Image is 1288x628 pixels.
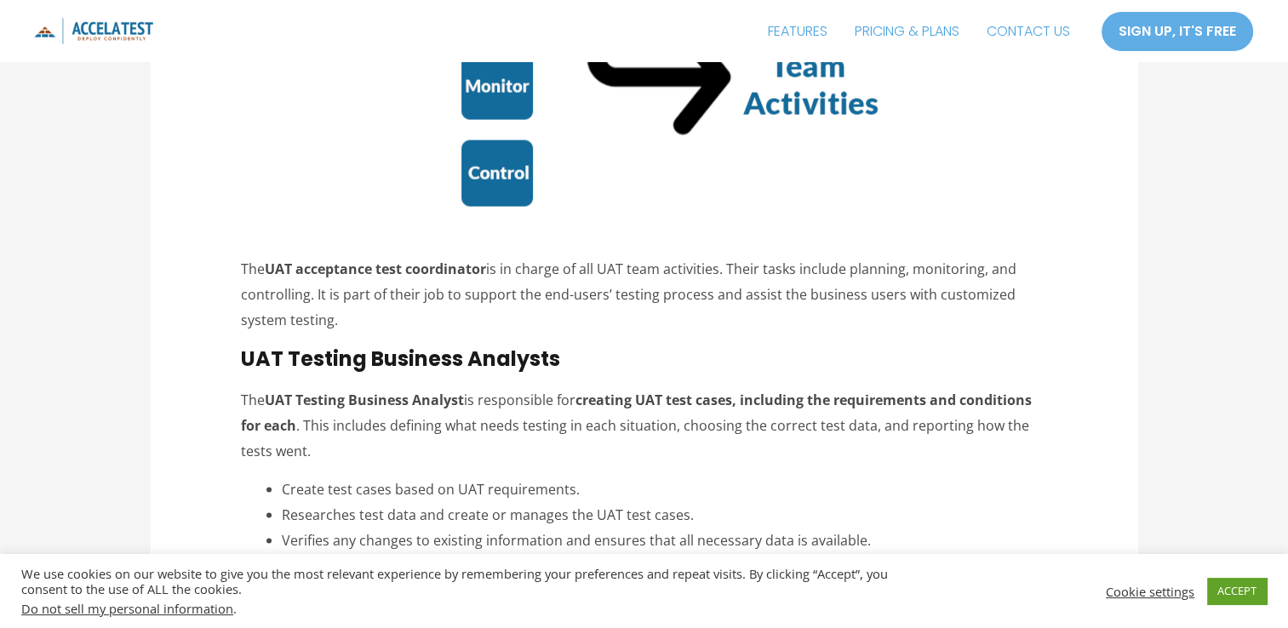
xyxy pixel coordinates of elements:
li: Create test cases based on UAT requirements. [282,477,1047,503]
a: CONTACT US [973,10,1084,53]
strong: UAT Testing Business Analyst [265,391,464,409]
div: We use cookies on our website to give you the most relevant experience by remembering your prefer... [21,566,893,616]
a: SIGN UP, IT'S FREE [1101,11,1254,52]
div: . [21,601,893,616]
strong: UAT Testing Business Analysts [241,345,560,373]
li: Verifies any changes to existing information and ensures that all necessary data is available. [282,528,1047,554]
a: Do not sell my personal information [21,600,233,617]
p: The is responsible for . This includes defining what needs testing in each situation, choosing th... [241,388,1047,464]
a: Cookie settings [1106,584,1194,599]
nav: Site Navigation [754,10,1084,53]
li: Researches test data and create or manages the UAT test cases. [282,503,1047,528]
strong: creating UAT test cases, including the requirements and conditions for each [241,391,1032,435]
a: FEATURES [754,10,841,53]
a: ACCEPT [1207,578,1267,604]
a: PRICING & PLANS [841,10,973,53]
img: icon [34,18,153,44]
strong: UAT acceptance test coordinator [265,260,486,278]
p: The is in charge of all UAT team activities. Their tasks include planning, monitoring, and contro... [241,257,1047,333]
